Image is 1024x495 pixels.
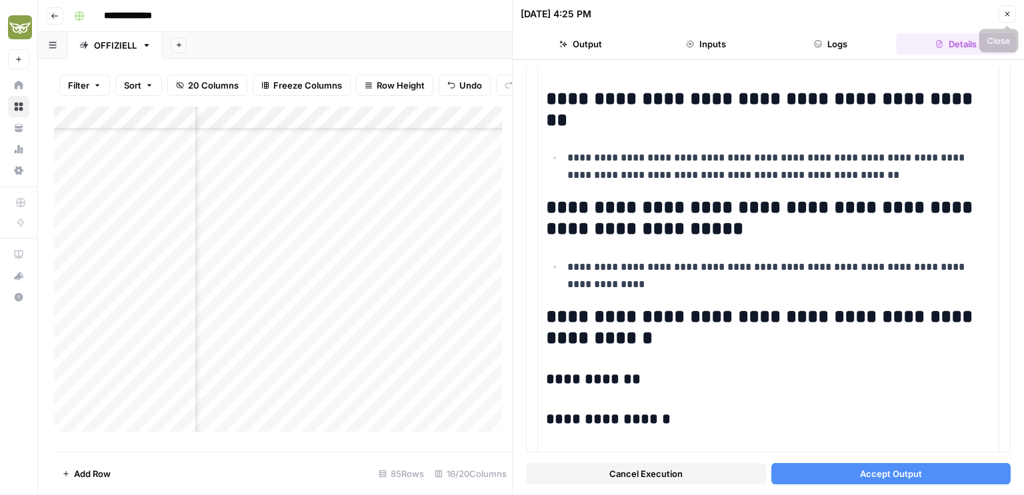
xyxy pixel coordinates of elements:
div: What's new? [9,266,29,286]
span: Cancel Execution [609,467,683,480]
button: Filter [59,75,110,96]
span: 20 Columns [188,79,239,92]
button: Accept Output [771,463,1011,484]
button: 20 Columns [167,75,247,96]
a: Your Data [8,117,29,139]
button: Output [521,33,641,55]
a: OFFIZIELL [68,32,163,59]
span: Filter [68,79,89,92]
div: [DATE] 4:25 PM [521,7,591,21]
div: 85 Rows [373,463,429,484]
button: Freeze Columns [253,75,351,96]
a: AirOps Academy [8,244,29,265]
span: Undo [459,79,482,92]
a: Usage [8,139,29,160]
button: Sort [115,75,162,96]
button: What's new? [8,265,29,286]
button: Add Row [54,463,119,484]
button: Help + Support [8,286,29,308]
button: Inputs [646,33,766,55]
button: Undo [439,75,491,96]
span: Accept Output [860,467,922,480]
div: OFFIZIELL [94,39,137,52]
a: Home [8,75,29,96]
span: Sort [124,79,141,92]
button: Logs [771,33,891,55]
div: 16/20 Columns [429,463,512,484]
a: Browse [8,96,29,117]
button: Cancel Execution [526,463,766,484]
button: Details [896,33,1016,55]
button: Workspace: Evergreen Media [8,11,29,44]
div: Close [987,34,1011,47]
span: Freeze Columns [273,79,342,92]
a: Settings [8,160,29,181]
img: Evergreen Media Logo [8,15,32,39]
button: Row Height [356,75,433,96]
span: Row Height [377,79,425,92]
span: Add Row [74,467,111,480]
